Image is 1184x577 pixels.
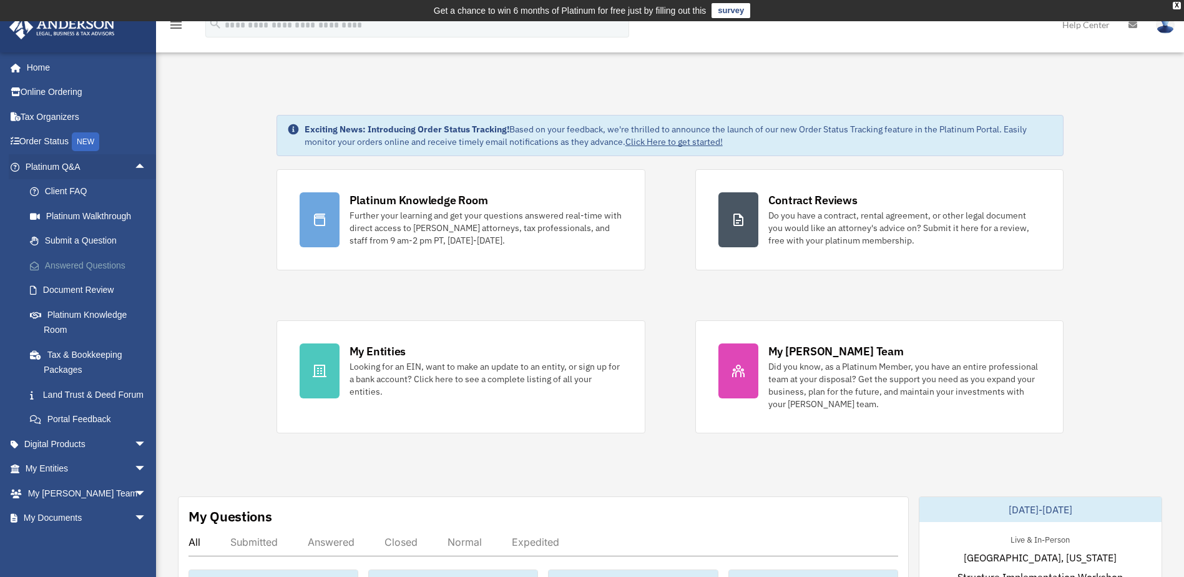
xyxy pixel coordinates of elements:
div: Expedited [512,536,559,548]
img: User Pic [1156,16,1175,34]
div: My Entities [350,343,406,359]
div: Looking for an EIN, want to make an update to an entity, or sign up for a bank account? Click her... [350,360,622,398]
div: Submitted [230,536,278,548]
img: Anderson Advisors Platinum Portal [6,15,119,39]
div: Answered [308,536,355,548]
a: Portal Feedback [17,407,165,432]
a: My [PERSON_NAME] Team Did you know, as a Platinum Member, you have an entire professional team at... [695,320,1064,433]
div: Further your learning and get your questions answered real-time with direct access to [PERSON_NAM... [350,209,622,247]
i: menu [169,17,183,32]
span: arrow_drop_up [134,154,159,180]
a: Order StatusNEW [9,129,165,155]
span: arrow_drop_down [134,481,159,506]
a: My Entities Looking for an EIN, want to make an update to an entity, or sign up for a bank accoun... [276,320,645,433]
a: Click Here to get started! [625,136,723,147]
a: Digital Productsarrow_drop_down [9,432,165,456]
div: Platinum Knowledge Room [350,192,488,208]
a: My Entitiesarrow_drop_down [9,456,165,481]
a: Land Trust & Deed Forum [17,382,165,407]
span: arrow_drop_down [134,506,159,531]
strong: Exciting News: Introducing Order Status Tracking! [305,124,509,135]
i: search [208,17,222,31]
a: Tax Organizers [9,104,165,129]
div: Live & In-Person [1001,532,1080,545]
a: Tax & Bookkeeping Packages [17,342,165,382]
a: Platinum Knowledge Room Further your learning and get your questions answered real-time with dire... [276,169,645,270]
span: arrow_drop_down [134,456,159,482]
div: Do you have a contract, rental agreement, or other legal document you would like an attorney's ad... [768,209,1041,247]
a: menu [169,22,183,32]
a: Online Ordering [9,80,165,105]
a: My [PERSON_NAME] Teamarrow_drop_down [9,481,165,506]
div: My [PERSON_NAME] Team [768,343,904,359]
a: survey [712,3,750,18]
a: My Documentsarrow_drop_down [9,506,165,531]
a: Answered Questions [17,253,165,278]
div: Did you know, as a Platinum Member, you have an entire professional team at your disposal? Get th... [768,360,1041,410]
div: NEW [72,132,99,151]
a: Client FAQ [17,179,165,204]
div: Contract Reviews [768,192,858,208]
div: Normal [448,536,482,548]
div: [DATE]-[DATE] [919,497,1162,522]
span: arrow_drop_down [134,432,159,457]
div: All [188,536,200,548]
a: Document Review [17,278,165,303]
a: Online Learningarrow_drop_down [9,530,165,555]
div: close [1173,2,1181,9]
span: arrow_drop_down [134,530,159,556]
a: Platinum Q&Aarrow_drop_up [9,154,165,179]
a: Contract Reviews Do you have a contract, rental agreement, or other legal document you would like... [695,169,1064,270]
div: My Questions [188,507,272,526]
span: [GEOGRAPHIC_DATA], [US_STATE] [964,550,1117,565]
div: Based on your feedback, we're thrilled to announce the launch of our new Order Status Tracking fe... [305,123,1054,148]
div: Closed [384,536,418,548]
a: Home [9,55,159,80]
a: Platinum Walkthrough [17,204,165,229]
a: Platinum Knowledge Room [17,302,165,342]
div: Get a chance to win 6 months of Platinum for free just by filling out this [434,3,707,18]
a: Submit a Question [17,229,165,254]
